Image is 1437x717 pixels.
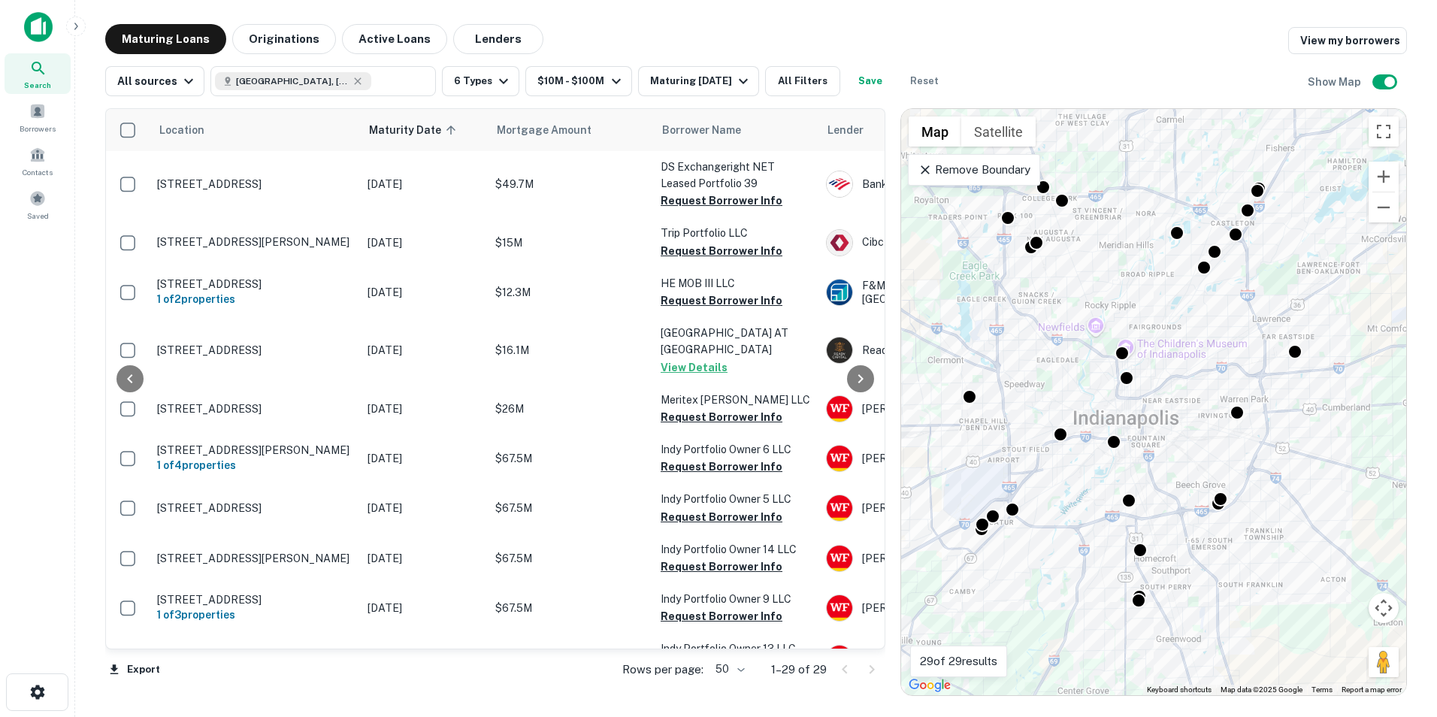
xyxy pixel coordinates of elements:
img: Google [905,676,954,695]
button: All sources [105,66,204,96]
img: picture [827,280,852,305]
span: Location [159,121,204,139]
p: [STREET_ADDRESS] [157,177,352,191]
p: Indy Portfolio Owner 13 LLC [661,640,811,657]
button: Zoom in [1369,162,1399,192]
button: Request Borrower Info [661,292,782,310]
p: [STREET_ADDRESS][PERSON_NAME] [157,235,352,249]
img: picture [827,446,852,471]
button: Request Borrower Info [661,458,782,476]
div: [PERSON_NAME] Fargo [826,495,1051,522]
img: picture [827,337,852,363]
button: Keyboard shortcuts [1147,685,1212,695]
h6: 1 of 2 properties [157,291,352,307]
div: F&M Bank - Archbold, [GEOGRAPHIC_DATA] [826,279,1051,306]
th: Location [150,109,360,151]
p: Indy Portfolio Owner 14 LLC [661,541,811,558]
p: [DATE] [368,500,480,516]
button: Lenders [453,24,543,54]
p: Indy Portfolio Owner 9 LLC [661,591,811,607]
p: Trip Portfolio LLC [661,225,811,241]
p: $67.5M [495,500,646,516]
p: Rows per page: [622,661,703,679]
img: picture [827,396,852,422]
a: Contacts [5,141,71,181]
p: [STREET_ADDRESS] [157,501,352,515]
p: Indy Portfolio Owner 6 LLC [661,441,811,458]
p: Remove Boundary [918,161,1030,179]
p: $49.7M [495,176,646,192]
button: Maturing Loans [105,24,226,54]
div: 0 0 [901,109,1406,695]
span: Map data ©2025 Google [1221,685,1302,694]
button: All Filters [765,66,840,96]
div: Saved [5,184,71,225]
p: $67.5M [495,550,646,567]
p: [DATE] [368,234,480,251]
p: $26M [495,401,646,417]
img: picture [827,546,852,571]
p: [DATE] [368,450,480,467]
button: Show street map [909,116,961,147]
p: [DATE] [368,550,480,567]
th: Lender [818,109,1059,151]
th: Borrower Name [653,109,818,151]
button: Maturing [DATE] [638,66,759,96]
button: 6 Types [442,66,519,96]
p: $12.3M [495,284,646,301]
button: Active Loans [342,24,447,54]
p: [STREET_ADDRESS] [157,343,352,357]
h6: Show Map [1308,74,1363,90]
span: Maturity Date [369,121,461,139]
p: $67.5M [495,600,646,616]
p: HE MOB III LLC [661,275,811,292]
p: Meritex [PERSON_NAME] LLC [661,392,811,408]
div: [PERSON_NAME] Fargo [826,545,1051,572]
div: All sources [117,72,198,90]
p: [DATE] [368,600,480,616]
div: Bank Of America [826,171,1051,198]
span: Contacts [23,166,53,178]
p: [STREET_ADDRESS] [157,277,352,291]
button: Request Borrower Info [661,607,782,625]
span: Mortgage Amount [497,121,611,139]
a: Open this area in Google Maps (opens a new window) [905,676,954,695]
iframe: Chat Widget [1362,597,1437,669]
h6: 1 of 3 properties [157,607,352,623]
p: [DATE] [368,284,480,301]
button: Export [105,658,164,681]
a: Report a map error [1342,685,1402,694]
p: $67.5M [495,450,646,467]
button: View Details [661,358,728,377]
div: [PERSON_NAME] Fargo [826,395,1051,422]
button: Zoom out [1369,192,1399,222]
button: Reset [900,66,948,96]
button: Request Borrower Info [661,508,782,526]
button: Map camera controls [1369,593,1399,623]
p: [STREET_ADDRESS] [157,593,352,607]
div: [PERSON_NAME] Fargo [826,645,1051,672]
a: Borrowers [5,97,71,138]
button: Originations [232,24,336,54]
th: Maturity Date [360,109,488,151]
a: Search [5,53,71,94]
img: picture [827,495,852,521]
span: Lender [827,121,864,139]
p: 1–29 of 29 [771,661,827,679]
img: picture [827,171,852,197]
button: Request Borrower Info [661,558,782,576]
p: $15M [495,234,646,251]
span: Saved [27,210,49,222]
p: [DATE] [368,176,480,192]
span: Borrower Name [662,121,741,139]
img: capitalize-icon.png [24,12,53,42]
p: [STREET_ADDRESS][PERSON_NAME] [157,552,352,565]
button: Show satellite imagery [961,116,1036,147]
p: $16.1M [495,342,646,358]
span: Search [24,79,51,91]
div: 50 [709,658,747,680]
